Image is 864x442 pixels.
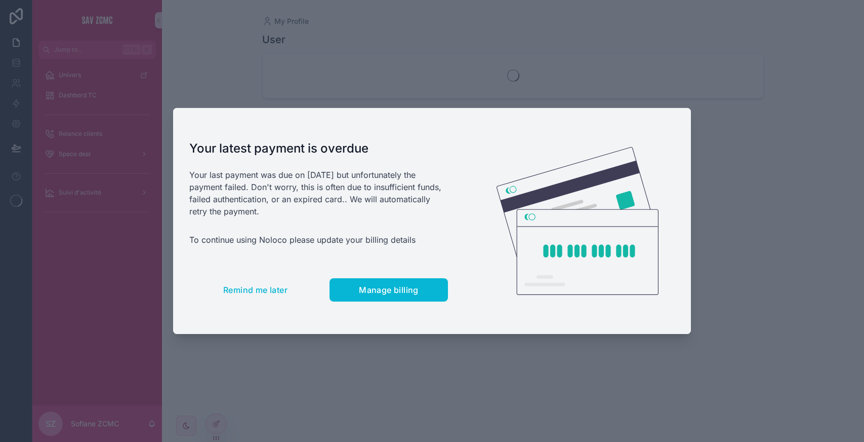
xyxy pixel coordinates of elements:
img: Credit card illustration [497,147,659,295]
h1: Your latest payment is overdue [189,140,448,157]
button: Remind me later [189,278,321,302]
span: Remind me later [223,285,287,295]
p: Your last payment was due on [DATE] but unfortunately the payment failed. Don't worry, this is of... [189,169,448,217]
button: Manage billing [330,278,448,302]
p: To continue using Noloco please update your billing details [189,234,448,246]
span: Manage billing [359,285,419,295]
